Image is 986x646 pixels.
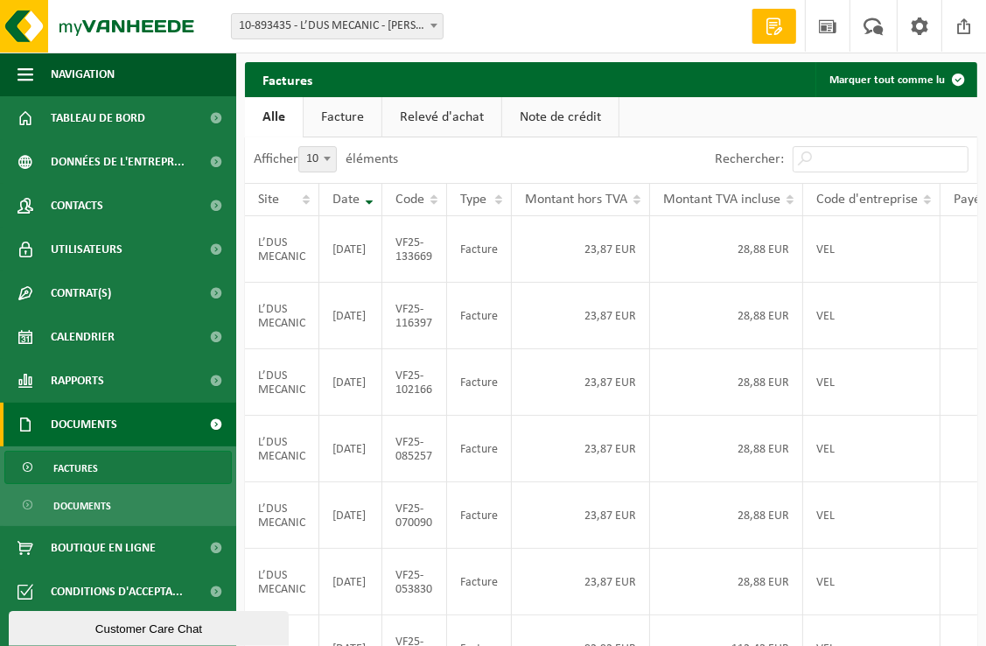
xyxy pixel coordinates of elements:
[258,193,279,207] span: Site
[51,53,115,96] span: Navigation
[332,193,360,207] span: Date
[447,416,512,482] td: Facture
[245,62,330,96] h2: Factures
[4,451,232,484] a: Factures
[447,216,512,283] td: Facture
[460,193,486,207] span: Type
[382,283,447,349] td: VF25-116397
[319,283,382,349] td: [DATE]
[245,97,303,137] a: Alle
[382,97,501,137] a: Relevé d'achat
[650,549,803,615] td: 28,88 EUR
[319,549,382,615] td: [DATE]
[382,216,447,283] td: VF25-133669
[298,146,337,172] span: 10
[51,570,183,614] span: Conditions d'accepta...
[382,349,447,416] td: VF25-102166
[650,283,803,349] td: 28,88 EUR
[650,349,803,416] td: 28,88 EUR
[51,315,115,359] span: Calendrier
[512,283,650,349] td: 23,87 EUR
[650,416,803,482] td: 28,88 EUR
[299,147,336,172] span: 10
[319,216,382,283] td: [DATE]
[447,283,512,349] td: Facture
[319,482,382,549] td: [DATE]
[447,482,512,549] td: Facture
[51,184,103,228] span: Contacts
[447,349,512,416] td: Facture
[663,193,780,207] span: Montant TVA incluse
[803,349,941,416] td: VEL
[650,482,803,549] td: 28,88 EUR
[245,283,319,349] td: L’DUS MECANIC
[512,216,650,283] td: 23,87 EUR
[53,452,98,485] span: Factures
[254,152,398,166] label: Afficher éléments
[816,193,918,207] span: Code d'entreprise
[231,13,444,39] span: 10-893435 - L’DUS MECANIC - WIERS
[382,416,447,482] td: VF25-085257
[512,549,650,615] td: 23,87 EUR
[245,349,319,416] td: L’DUS MECANIC
[319,416,382,482] td: [DATE]
[51,140,185,184] span: Données de l'entrepr...
[803,216,941,283] td: VEL
[51,271,111,315] span: Contrat(s)
[9,607,292,646] iframe: chat widget
[51,359,104,403] span: Rapports
[815,62,976,97] button: Marquer tout comme lu
[512,349,650,416] td: 23,87 EUR
[245,549,319,615] td: L’DUS MECANIC
[245,216,319,283] td: L’DUS MECANIC
[803,482,941,549] td: VEL
[715,153,784,167] label: Rechercher:
[51,526,156,570] span: Boutique en ligne
[803,416,941,482] td: VEL
[382,549,447,615] td: VF25-053830
[395,193,424,207] span: Code
[447,549,512,615] td: Facture
[650,216,803,283] td: 28,88 EUR
[512,482,650,549] td: 23,87 EUR
[502,97,619,137] a: Note de crédit
[53,489,111,523] span: Documents
[319,349,382,416] td: [DATE]
[803,549,941,615] td: VEL
[51,96,145,140] span: Tableau de bord
[512,416,650,482] td: 23,87 EUR
[803,283,941,349] td: VEL
[245,416,319,482] td: L’DUS MECANIC
[232,14,443,39] span: 10-893435 - L’DUS MECANIC - WIERS
[51,228,122,271] span: Utilisateurs
[51,403,117,446] span: Documents
[382,482,447,549] td: VF25-070090
[4,488,232,522] a: Documents
[525,193,627,207] span: Montant hors TVA
[304,97,381,137] a: Facture
[245,482,319,549] td: L’DUS MECANIC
